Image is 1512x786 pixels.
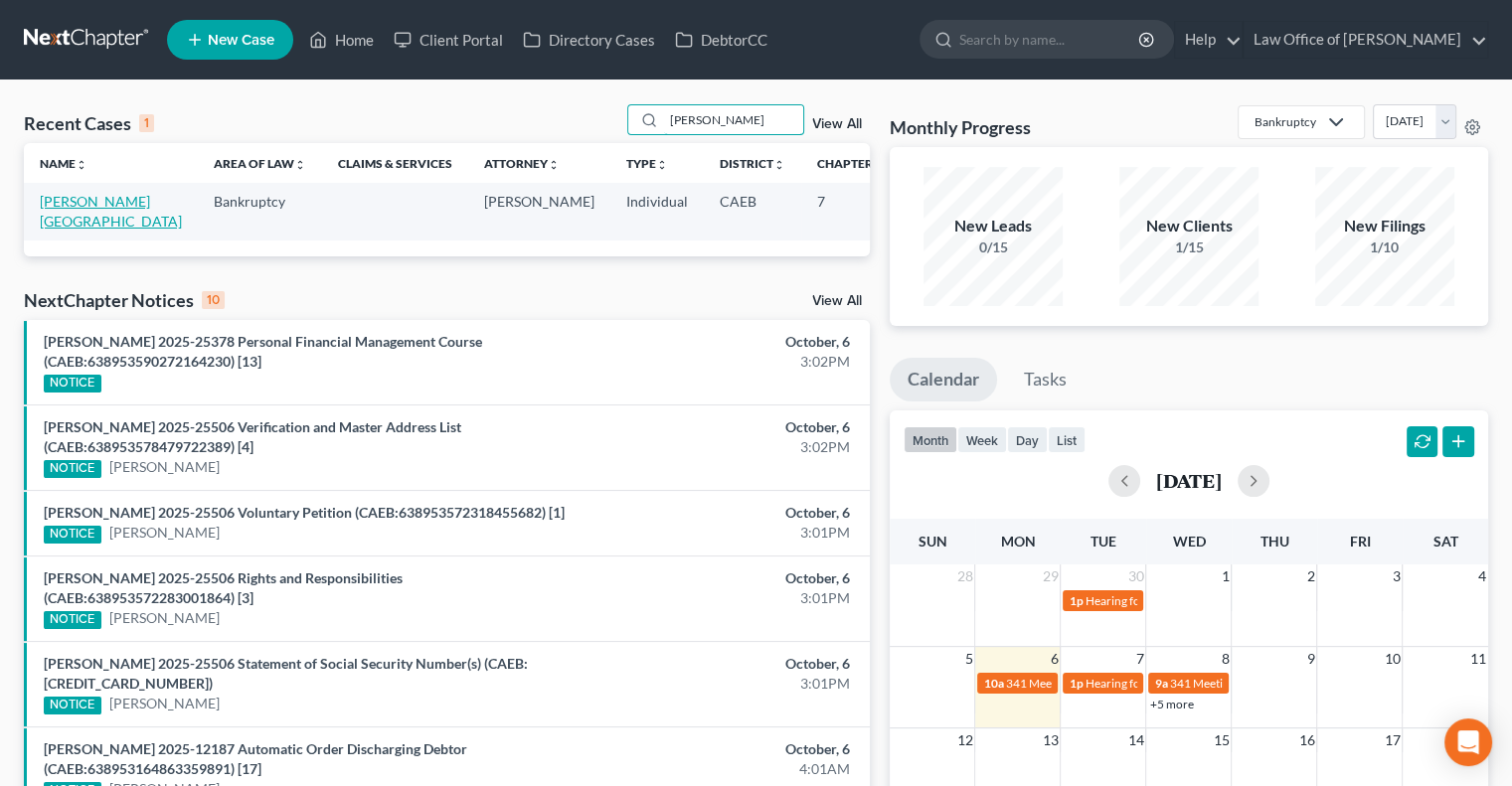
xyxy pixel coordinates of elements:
[1219,647,1231,671] span: 8
[1296,728,1316,752] span: 16
[924,237,1063,257] div: 0/15
[1149,697,1193,711] a: +5 more
[1432,533,1457,550] span: Sat
[109,523,220,543] a: [PERSON_NAME]
[1085,676,1345,691] span: Hearing for [PERSON_NAME] & [PERSON_NAME]
[801,183,901,239] td: 7
[890,115,1031,139] h3: Monthly Progress
[594,437,850,457] div: 3:02PM
[468,183,610,239] td: [PERSON_NAME]
[1382,647,1402,671] span: 10
[594,759,850,779] div: 4:01AM
[704,183,801,239] td: CAEB
[1154,676,1167,691] span: 9a
[24,111,154,135] div: Recent Cases
[44,333,482,370] a: [PERSON_NAME] 2025-25378 Personal Financial Management Course (CAEB:638953590272164230) [13]
[1069,676,1083,691] span: 1p
[954,728,974,752] span: 12
[208,33,274,48] span: New Case
[1119,215,1259,237] div: New Clients
[594,739,850,759] div: October, 6
[1175,22,1242,58] a: Help
[1260,533,1288,550] span: Thu
[594,654,850,674] div: October, 6
[594,352,850,372] div: 3:02PM
[44,569,403,606] a: [PERSON_NAME] 2025-25506 Rights and Responsibilities (CAEB:638953572283001864) [3]
[1169,676,1453,691] span: 341 Meeting for [PERSON_NAME] & [PERSON_NAME]
[109,608,220,628] a: [PERSON_NAME]
[1125,564,1145,588] span: 30
[109,694,220,713] a: [PERSON_NAME]
[954,564,974,588] span: 28
[594,568,850,588] div: October, 6
[384,22,513,58] a: Client Portal
[109,457,220,477] a: [PERSON_NAME]
[594,503,850,523] div: October, 6
[1390,564,1402,588] span: 3
[1315,215,1454,237] div: New Filings
[1069,593,1083,608] span: 1p
[44,611,101,629] div: NOTICE
[594,674,850,694] div: 3:01PM
[1255,113,1316,130] div: Bankruptcy
[594,588,850,608] div: 3:01PM
[1125,728,1145,752] span: 14
[44,375,101,393] div: NOTICE
[1468,647,1488,671] span: 11
[1119,237,1259,257] div: 1/15
[959,21,1141,58] input: Search by name...
[1000,533,1035,550] span: Mon
[1156,470,1222,491] h2: [DATE]
[957,426,1007,453] button: week
[44,526,101,544] div: NOTICE
[513,22,665,58] a: Directory Cases
[548,159,560,171] i: unfold_more
[1444,718,1492,766] div: Open Intercom Messenger
[610,183,704,239] td: Individual
[1382,728,1402,752] span: 17
[1091,533,1116,550] span: Tue
[594,332,850,352] div: October, 6
[44,460,101,478] div: NOTICE
[1315,237,1454,257] div: 1/10
[1304,647,1316,671] span: 9
[962,647,974,671] span: 5
[1304,564,1316,588] span: 2
[299,22,384,58] a: Home
[1005,676,1289,691] span: 341 Meeting for [PERSON_NAME] & [PERSON_NAME]
[773,159,785,171] i: unfold_more
[664,105,803,134] input: Search by name...
[594,417,850,437] div: October, 6
[202,291,225,309] div: 10
[720,156,785,171] a: Districtunfold_more
[918,533,946,550] span: Sun
[1006,358,1085,401] a: Tasks
[44,655,528,692] a: [PERSON_NAME] 2025-25506 Statement of Social Security Number(s) (CAEB:[CREDIT_CARD_NUMBER])
[1244,22,1487,58] a: Law Office of [PERSON_NAME]
[817,156,885,171] a: Chapterunfold_more
[214,156,306,171] a: Area of Lawunfold_more
[1211,728,1231,752] span: 15
[1133,647,1145,671] span: 7
[139,114,154,132] div: 1
[322,143,468,183] th: Claims & Services
[1048,647,1060,671] span: 6
[1048,426,1086,453] button: list
[626,156,668,171] a: Typeunfold_more
[40,193,182,230] a: [PERSON_NAME][GEOGRAPHIC_DATA]
[1007,426,1048,453] button: day
[812,117,862,131] a: View All
[1085,593,1240,608] span: Hearing for [PERSON_NAME]
[294,159,306,171] i: unfold_more
[1172,533,1205,550] span: Wed
[904,426,957,453] button: month
[656,159,668,171] i: unfold_more
[76,159,87,171] i: unfold_more
[484,156,560,171] a: Attorneyunfold_more
[594,523,850,543] div: 3:01PM
[44,740,467,777] a: [PERSON_NAME] 2025-12187 Automatic Order Discharging Debtor (CAEB:638953164863359891) [17]
[1219,564,1231,588] span: 1
[1476,564,1488,588] span: 4
[44,504,565,521] a: [PERSON_NAME] 2025-25506 Voluntary Petition (CAEB:638953572318455682) [1]
[1349,533,1370,550] span: Fri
